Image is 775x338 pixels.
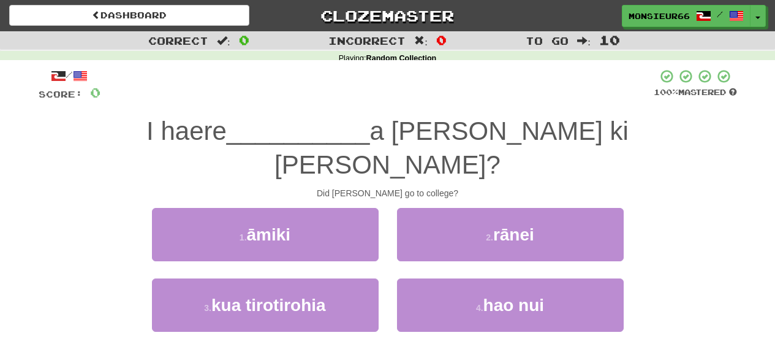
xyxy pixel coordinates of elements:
[397,278,624,332] button: 4.hao nui
[9,5,249,26] a: Dashboard
[599,33,620,47] span: 10
[152,278,379,332] button: 3.kua tirotirohia
[148,34,208,47] span: Correct
[152,208,379,261] button: 1.āmiki
[397,208,624,261] button: 2.rānei
[239,33,249,47] span: 0
[629,10,690,21] span: monsieur66
[39,89,83,99] span: Score:
[204,303,211,313] small: 3 .
[493,225,534,244] span: rānei
[328,34,406,47] span: Incorrect
[227,117,370,145] span: __________
[146,117,227,145] span: I haere
[654,87,678,97] span: 100 %
[39,187,737,199] div: Did [PERSON_NAME] go to college?
[622,5,750,27] a: monsieur66 /
[577,36,591,46] span: :
[654,87,737,98] div: Mastered
[217,36,230,46] span: :
[39,69,100,84] div: /
[483,296,545,315] span: hao nui
[240,232,247,242] small: 1 .
[486,232,493,242] small: 2 .
[247,225,291,244] span: āmiki
[90,85,100,100] span: 0
[211,296,326,315] span: kua tirotirohia
[268,5,508,26] a: Clozemaster
[436,33,447,47] span: 0
[526,34,569,47] span: To go
[274,117,629,179] span: a [PERSON_NAME] ki [PERSON_NAME]?
[476,303,483,313] small: 4 .
[717,10,723,18] span: /
[366,54,437,63] strong: Random Collection
[414,36,428,46] span: :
